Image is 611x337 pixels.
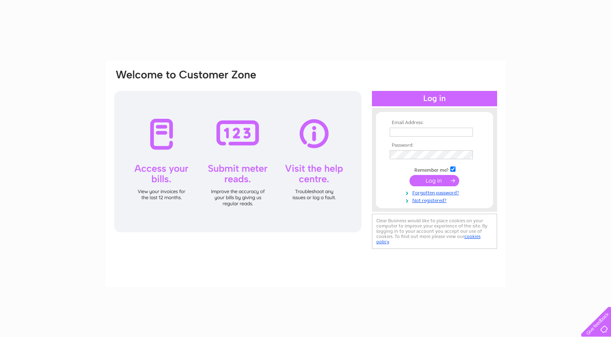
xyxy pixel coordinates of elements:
th: Password: [388,143,481,148]
a: Not registered? [390,196,481,204]
th: Email Address: [388,120,481,126]
input: Submit [409,175,459,186]
a: Forgotten password? [390,188,481,196]
td: Remember me? [388,165,481,173]
div: Clear Business would like to place cookies on your computer to improve your experience of the sit... [372,214,497,249]
a: cookies policy [376,234,481,244]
